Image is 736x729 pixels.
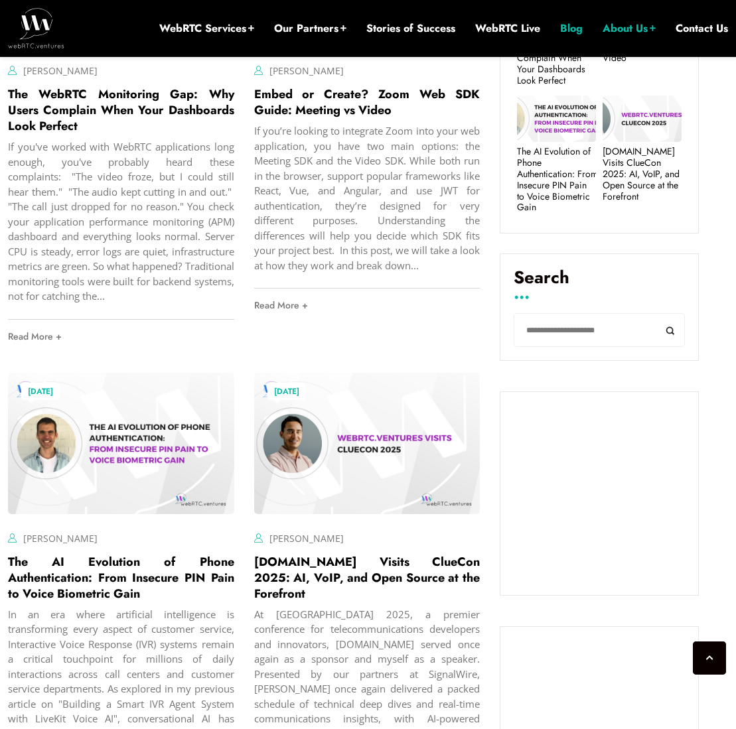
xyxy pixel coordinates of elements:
div: If you've worked with WebRTC applications long enough, you've probably heard these complaints: "T... [8,139,234,304]
button: Search [655,313,685,347]
a: The WebRTC Monitoring Gap: Why Users Complain When Your Dashboards Look Perfect [8,86,234,135]
a: Blog [560,21,583,36]
img: image [8,373,234,514]
a: The AI Evolution of Phone Authentication: From Insecure PIN Pain to Voice Biometric Gain [8,553,234,602]
label: Search [514,267,685,298]
a: [DOMAIN_NAME] Visits ClueCon 2025: AI, VoIP, and Open Source at the Forefront [254,553,480,602]
img: image [254,373,480,514]
a: WebRTC Services [159,21,254,36]
a: [DOMAIN_NAME] Visits ClueCon 2025: AI, VoIP, and Open Source at the Forefront [603,146,682,202]
a: [PERSON_NAME] [23,64,98,77]
a: WebRTC Live [475,21,540,36]
div: If you’re looking to integrate Zoom into your web application, you have two main options: the Mee... [254,123,480,273]
a: Embed or Create? Zoom Web SDK Guide: Meeting vs Video [603,19,682,64]
a: Read More + [254,289,480,322]
a: The AI Evolution of Phone Authentication: From Insecure PIN Pain to Voice Biometric Gain [517,146,596,213]
iframe: Embedded CTA [514,405,685,582]
a: Stories of Success [366,21,455,36]
a: [PERSON_NAME] [269,532,344,545]
a: [DATE] [267,383,306,400]
a: Embed or Create? Zoom Web SDK Guide: Meeting vs Video [254,86,480,119]
img: WebRTC.ventures [8,8,64,48]
a: About Us [603,21,656,36]
a: The WebRTC Monitoring Gap: Why Users Complain When Your Dashboards Look Perfect [517,19,596,86]
a: [PERSON_NAME] [269,64,344,77]
a: Contact Us [676,21,728,36]
a: Read More + [8,320,234,353]
a: Our Partners [274,21,346,36]
a: [DATE] [21,383,60,400]
a: [PERSON_NAME] [23,532,98,545]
